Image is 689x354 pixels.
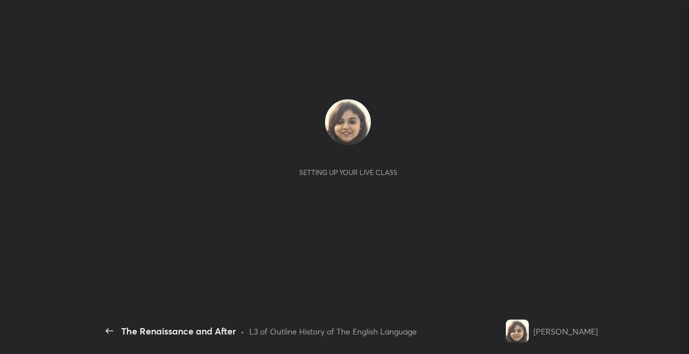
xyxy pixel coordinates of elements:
img: a7ac6fe6eda44e07ab3709a94de7a6bd.jpg [325,99,371,145]
div: The Renaissance and After [121,324,236,338]
div: • [241,325,245,337]
div: Setting up your live class [299,168,397,177]
div: L3 of Outline History of The English Language [249,325,417,337]
div: [PERSON_NAME] [533,325,598,337]
img: a7ac6fe6eda44e07ab3709a94de7a6bd.jpg [506,320,529,343]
